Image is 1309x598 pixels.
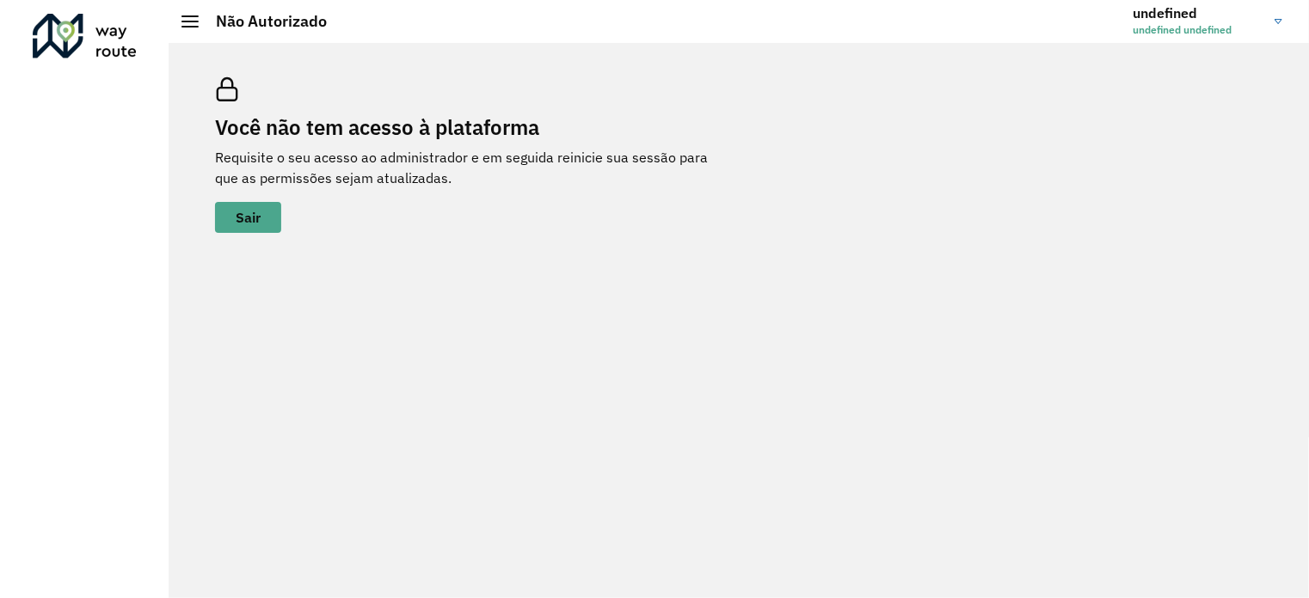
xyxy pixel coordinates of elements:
h3: undefined [1133,5,1262,21]
span: undefined undefined [1133,22,1262,38]
h2: Não Autorizado [199,12,327,31]
span: Sair [236,211,261,224]
p: Requisite o seu acesso ao administrador e em seguida reinicie sua sessão para que as permissões s... [215,147,731,188]
button: button [215,202,281,233]
h2: Você não tem acesso à plataforma [215,115,731,140]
